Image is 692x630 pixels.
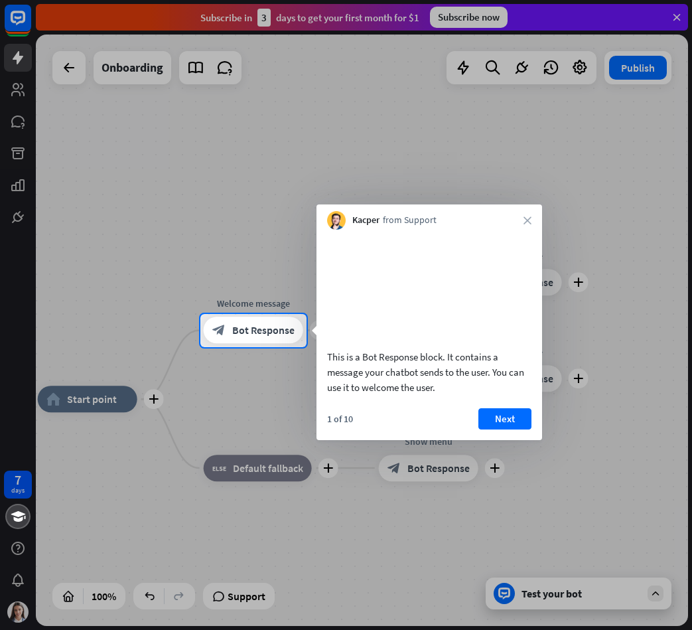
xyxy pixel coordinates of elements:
[478,408,531,430] button: Next
[327,349,531,395] div: This is a Bot Response block. It contains a message your chatbot sends to the user. You can use i...
[352,214,380,227] span: Kacper
[383,214,437,227] span: from Support
[232,324,295,337] span: Bot Response
[212,324,226,337] i: block_bot_response
[327,413,353,425] div: 1 of 10
[523,216,531,224] i: close
[11,5,50,45] button: Open LiveChat chat widget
